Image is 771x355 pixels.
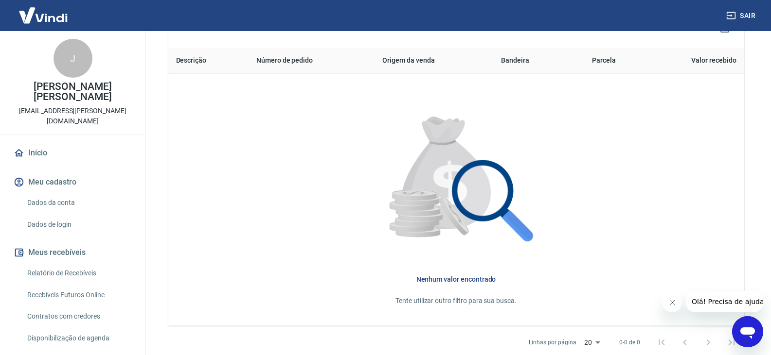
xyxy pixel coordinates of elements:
h6: Nenhum valor encontrado [184,274,729,284]
th: Valor recebido [638,48,744,74]
th: Número de pedido [249,48,375,74]
div: J [54,39,92,78]
p: 0-0 de 0 [619,338,640,347]
button: Meu cadastro [12,171,134,193]
div: 20 [580,336,604,350]
th: Descrição [168,48,249,74]
iframe: Mensagem da empresa [686,291,763,312]
p: [PERSON_NAME] [PERSON_NAME] [8,82,138,102]
p: Linhas por página [529,338,576,347]
span: Tente utilizar outro filtro para sua busca. [395,297,517,304]
a: Dados da conta [23,193,134,213]
a: Recebíveis Futuros Online [23,285,134,305]
button: Meus recebíveis [12,242,134,263]
a: Contratos com credores [23,306,134,326]
iframe: Fechar mensagem [663,293,682,312]
p: [EMAIL_ADDRESS][PERSON_NAME][DOMAIN_NAME] [8,106,138,126]
th: Parcela [570,48,638,74]
iframe: Botão para abrir a janela de mensagens [732,316,763,347]
a: Disponibilização de agenda [23,328,134,348]
span: Olá! Precisa de ajuda? [6,7,82,15]
img: Nenhum item encontrado [366,89,546,270]
a: Início [12,142,134,164]
a: Dados de login [23,215,134,235]
button: Sair [724,7,759,25]
th: Origem da venda [375,48,493,74]
a: Relatório de Recebíveis [23,263,134,283]
img: Vindi [12,0,75,30]
th: Bandeira [493,48,570,74]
